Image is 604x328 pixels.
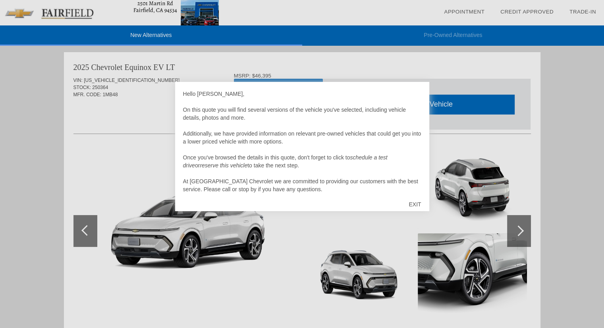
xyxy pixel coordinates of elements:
[500,9,554,15] a: Credit Approved
[183,90,421,193] div: Hello [PERSON_NAME], On this quote you will find several versions of the vehicle you've selected,...
[569,9,596,15] a: Trade-In
[401,192,429,216] div: EXIT
[444,9,484,15] a: Appointment
[183,154,388,169] em: schedule a test drive
[200,162,247,169] em: reserve this vehicle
